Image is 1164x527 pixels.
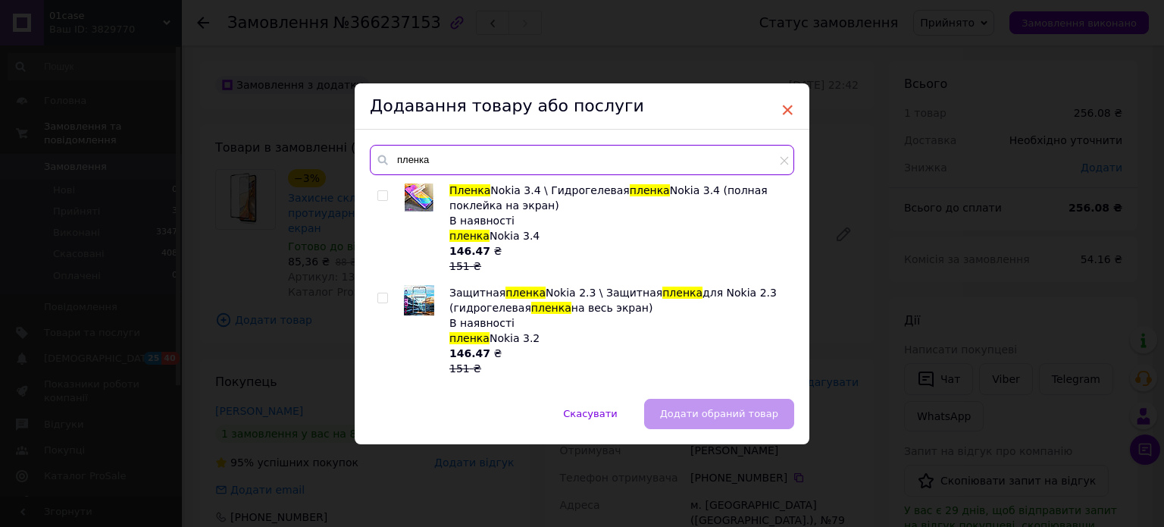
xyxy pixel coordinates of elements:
span: пленка [662,287,702,299]
span: пленка [449,230,490,242]
span: Nokia 2.3 \ Защитная [546,287,662,299]
b: 146.47 [449,245,490,257]
div: В наявності [449,315,786,331]
span: Скасувати [563,408,617,419]
div: ₴ [449,346,786,376]
span: пленка [449,332,490,344]
b: 146.47 [449,347,490,359]
span: Защитная [449,287,505,299]
input: Пошук за товарами та послугами [370,145,794,175]
button: Скасувати [547,399,633,429]
span: Nokia 3.2 [490,332,540,344]
div: Додавання товару або послуги [355,83,809,130]
img: Защитная пленка Nokia 2.3 \ Защитная пленка для Nokia 2.3 (гидрогелевая пленка на весь экран) [404,285,434,315]
span: пленка [630,184,670,196]
span: 151 ₴ [449,362,481,375]
span: пленка [531,302,571,314]
span: 151 ₴ [449,260,481,272]
div: ₴ [449,243,786,274]
span: на весь экран) [571,302,653,314]
span: Nokia 3.4 [490,230,540,242]
span: для Nokia 2.3 (гидрогелевая [449,287,777,314]
span: Nokia 3.4 (полная поклейка на экран) [449,184,768,212]
img: Пленка Nokia 3.4 \ Гидрогелевая пленка Nokia 3.4 (полная поклейка на экран) [404,184,434,212]
span: Пленка [449,184,490,196]
div: В наявності [449,213,786,228]
span: × [781,97,794,123]
span: Nokia 3.4 \ Гидрогелевая [490,184,630,196]
span: пленка [505,287,546,299]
